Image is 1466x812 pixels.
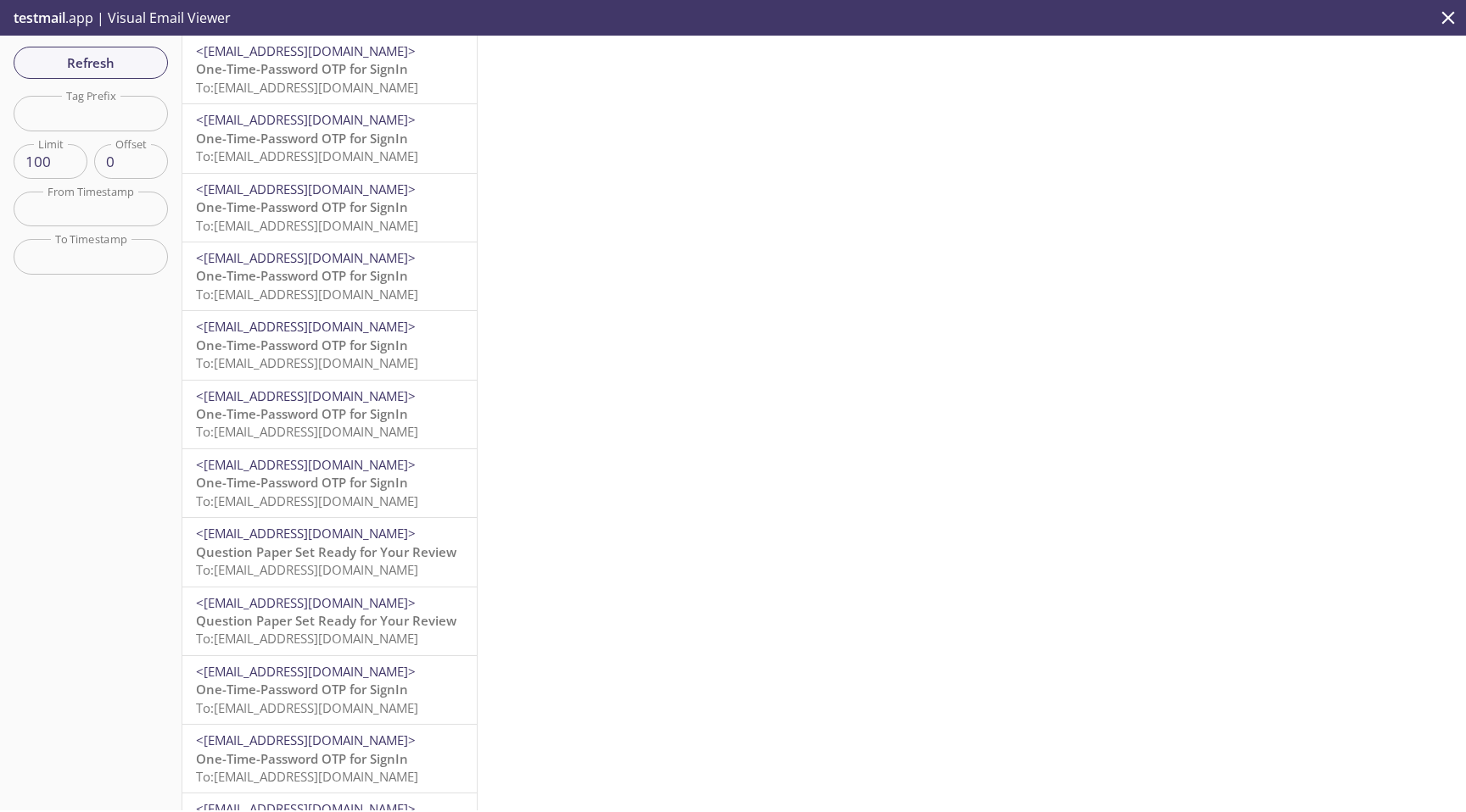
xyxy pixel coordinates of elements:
[196,699,418,716] span: To: [EMAIL_ADDRESS][DOMAIN_NAME]
[182,36,477,103] div: <[EMAIL_ADDRESS][DOMAIN_NAME]>One-Time-Password OTP for SignInTo:[EMAIL_ADDRESS][DOMAIN_NAME]
[196,612,456,629] span: Question Paper Set Ready for Your Review
[196,543,456,560] span: Question Paper Set Ready for Your Review
[196,217,418,234] span: To: [EMAIL_ADDRESS][DOMAIN_NAME]
[196,768,418,785] span: To: [EMAIL_ADDRESS][DOMAIN_NAME]
[196,111,416,128] span: <[EMAIL_ADDRESS][DOMAIN_NAME]>
[14,47,168,79] button: Refresh
[182,449,477,517] div: <[EMAIL_ADDRESS][DOMAIN_NAME]>One-Time-Password OTP for SignInTo:[EMAIL_ADDRESS][DOMAIN_NAME]
[182,381,477,448] div: <[EMAIL_ADDRESS][DOMAIN_NAME]>One-Time-Password OTP for SignInTo:[EMAIL_ADDRESS][DOMAIN_NAME]
[182,518,477,586] div: <[EMAIL_ADDRESS][DOMAIN_NAME]>Question Paper Set Ready for Your ReviewTo:[EMAIL_ADDRESS][DOMAIN_N...
[196,130,408,147] span: One-Time-Password OTP for SignIn
[196,198,408,215] span: One-Time-Password OTP for SignIn
[196,492,418,509] span: To: [EMAIL_ADDRESS][DOMAIN_NAME]
[196,681,408,698] span: One-Time-Password OTP for SignIn
[196,147,418,164] span: To: [EMAIL_ADDRESS][DOMAIN_NAME]
[182,174,477,242] div: <[EMAIL_ADDRESS][DOMAIN_NAME]>One-Time-Password OTP for SignInTo:[EMAIL_ADDRESS][DOMAIN_NAME]
[196,354,418,371] span: To: [EMAIL_ADDRESS][DOMAIN_NAME]
[196,286,418,303] span: To: [EMAIL_ADDRESS][DOMAIN_NAME]
[196,267,408,284] span: One-Time-Password OTP for SignIn
[196,423,418,440] span: To: [EMAIL_ADDRESS][DOMAIN_NAME]
[196,594,416,611] span: <[EMAIL_ADDRESS][DOMAIN_NAME]>
[196,750,408,767] span: One-Time-Password OTP for SignIn
[182,104,477,172] div: <[EMAIL_ADDRESS][DOMAIN_NAME]>One-Time-Password OTP for SignInTo:[EMAIL_ADDRESS][DOMAIN_NAME]
[182,242,477,310] div: <[EMAIL_ADDRESS][DOMAIN_NAME]>One-Time-Password OTP for SignInTo:[EMAIL_ADDRESS][DOMAIN_NAME]
[196,474,408,491] span: One-Time-Password OTP for SignIn
[182,725,477,793] div: <[EMAIL_ADDRESS][DOMAIN_NAME]>One-Time-Password OTP for SignInTo:[EMAIL_ADDRESS][DOMAIN_NAME]
[196,42,416,59] span: <[EMAIL_ADDRESS][DOMAIN_NAME]>
[196,525,416,542] span: <[EMAIL_ADDRESS][DOMAIN_NAME]>
[27,52,154,74] span: Refresh
[196,663,416,680] span: <[EMAIL_ADDRESS][DOMAIN_NAME]>
[196,318,416,335] span: <[EMAIL_ADDRESS][DOMAIN_NAME]>
[182,656,477,724] div: <[EMAIL_ADDRESS][DOMAIN_NAME]>One-Time-Password OTP for SignInTo:[EMAIL_ADDRESS][DOMAIN_NAME]
[196,249,416,266] span: <[EMAIL_ADDRESS][DOMAIN_NAME]>
[196,630,418,647] span: To: [EMAIL_ADDRESS][DOMAIN_NAME]
[14,8,65,27] span: testmail
[196,456,416,473] span: <[EMAIL_ADDRESS][DOMAIN_NAME]>
[196,79,418,96] span: To: [EMAIL_ADDRESS][DOMAIN_NAME]
[196,336,408,353] span: One-Time-Password OTP for SignIn
[196,405,408,422] span: One-Time-Password OTP for SignIn
[196,731,416,748] span: <[EMAIL_ADDRESS][DOMAIN_NAME]>
[182,311,477,379] div: <[EMAIL_ADDRESS][DOMAIN_NAME]>One-Time-Password OTP for SignInTo:[EMAIL_ADDRESS][DOMAIN_NAME]
[196,561,418,578] span: To: [EMAIL_ADDRESS][DOMAIN_NAME]
[196,60,408,77] span: One-Time-Password OTP for SignIn
[196,387,416,404] span: <[EMAIL_ADDRESS][DOMAIN_NAME]>
[196,181,416,197] span: <[EMAIL_ADDRESS][DOMAIN_NAME]>
[182,587,477,655] div: <[EMAIL_ADDRESS][DOMAIN_NAME]>Question Paper Set Ready for Your ReviewTo:[EMAIL_ADDRESS][DOMAIN_N...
